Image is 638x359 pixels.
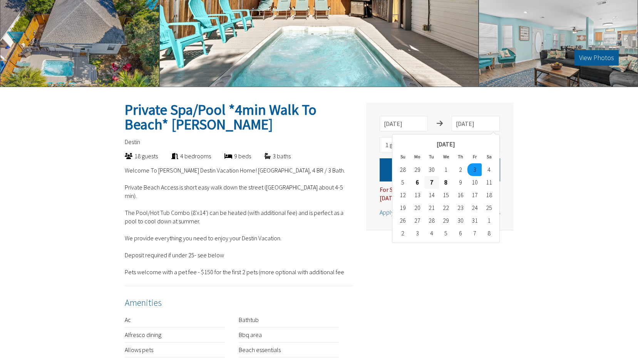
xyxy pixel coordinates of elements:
[453,227,467,240] td: 6
[424,214,439,227] td: 28
[574,50,619,65] button: View Photos
[380,116,428,131] input: Check-in
[482,176,496,189] td: 11
[424,201,439,214] td: 21
[239,315,339,324] li: Bathtub
[453,201,467,214] td: 23
[453,214,467,227] td: 30
[467,214,482,227] td: 31
[467,151,482,163] th: Fr
[125,138,140,146] span: Destin
[396,189,410,201] td: 12
[239,342,339,354] li: Beach essentials
[111,152,158,160] div: 18 guests
[439,214,453,227] td: 29
[410,163,424,176] td: 29
[482,214,496,227] td: 1
[410,201,424,214] td: 20
[380,181,500,202] div: For Spring Break & Summer 2025 Choose [DATE] to [DATE] to see pricing
[482,201,496,214] td: 25
[482,227,496,240] td: 8
[396,151,410,163] th: Su
[410,189,424,201] td: 13
[251,152,291,160] div: 3 baths
[424,189,439,201] td: 14
[396,176,410,189] td: 5
[467,189,482,201] td: 17
[211,152,251,160] div: 9 beds
[396,227,410,240] td: 2
[125,296,353,310] h4: Amenities
[453,151,467,163] th: Th
[125,166,353,276] p: Welcome To [PERSON_NAME] Destin Vacation Home! [GEOGRAPHIC_DATA], 4 BR / 3 Bath. Private Beach Ac...
[380,208,427,216] span: Apply Promo Code
[380,158,500,181] button: Check Prices
[424,163,439,176] td: 30
[467,227,482,240] td: 7
[125,102,353,132] h2: Private Spa/Pool *4min Walk To Beach* [PERSON_NAME]
[467,176,482,189] td: 10
[467,201,482,214] td: 24
[125,342,225,354] li: Allows pets
[453,189,467,201] td: 16
[125,315,225,324] li: Ac
[239,327,339,339] li: Bbq area
[396,214,410,227] td: 26
[439,189,453,201] td: 15
[424,227,439,240] td: 4
[396,201,410,214] td: 19
[453,176,467,189] td: 9
[439,227,453,240] td: 5
[410,214,424,227] td: 27
[439,151,453,163] th: We
[410,138,482,151] th: [DATE]
[125,327,225,339] li: Alfresco dining
[396,163,410,176] td: 28
[452,116,500,131] input: Check-out
[410,227,424,240] td: 3
[410,151,424,163] th: Mo
[467,163,482,176] td: 3
[453,163,467,176] td: 2
[482,151,496,163] th: Sa
[158,152,211,160] div: 4 bedrooms
[482,189,496,201] td: 18
[439,201,453,214] td: 22
[482,163,496,176] td: 4
[471,208,500,216] span: Clear dates
[424,151,439,163] th: Tu
[439,163,453,176] td: 1
[439,176,453,189] td: 8
[410,176,424,189] td: 6
[424,176,439,189] td: 7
